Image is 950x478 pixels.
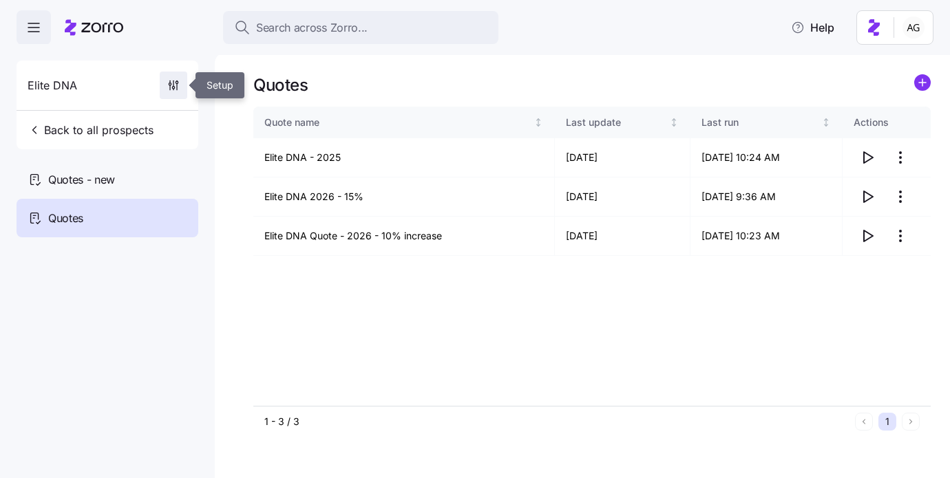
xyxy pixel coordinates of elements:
[48,171,115,188] span: Quotes - new
[902,413,920,431] button: Next page
[253,107,555,138] th: Quote nameNot sorted
[223,11,498,44] button: Search across Zorro...
[902,17,925,39] img: 5fc55c57e0610270ad857448bea2f2d5
[253,177,555,217] td: Elite DNA 2026 - 15%
[566,115,666,130] div: Last update
[253,217,555,256] td: Elite DNA Quote - 2026 - 10% increase
[854,115,920,130] div: Actions
[821,118,831,127] div: Not sorted
[701,115,819,130] div: Last run
[256,19,368,36] span: Search across Zorro...
[914,74,931,91] svg: add icon
[28,122,154,138] span: Back to all prospects
[555,138,690,177] td: [DATE]
[534,118,543,127] div: Not sorted
[253,138,555,177] td: Elite DNA - 2025
[555,177,690,217] td: [DATE]
[669,118,679,127] div: Not sorted
[48,210,83,227] span: Quotes
[28,77,77,94] span: Elite DNA
[690,177,843,217] td: [DATE] 9:36 AM
[17,199,198,237] a: Quotes
[555,217,690,256] td: [DATE]
[914,74,931,96] a: add icon
[264,115,531,130] div: Quote name
[253,74,308,96] h1: Quotes
[690,217,843,256] td: [DATE] 10:23 AM
[690,107,843,138] th: Last runNot sorted
[780,14,845,41] button: Help
[878,413,896,431] button: 1
[22,116,159,144] button: Back to all prospects
[264,415,849,428] div: 1 - 3 / 3
[855,413,873,431] button: Previous page
[690,138,843,177] td: [DATE] 10:24 AM
[17,160,198,199] a: Quotes - new
[791,19,834,36] span: Help
[555,107,690,138] th: Last updateNot sorted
